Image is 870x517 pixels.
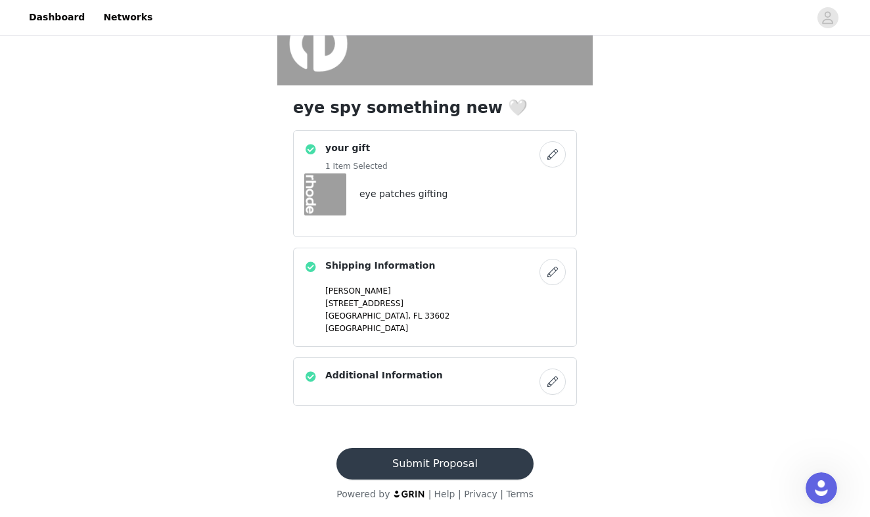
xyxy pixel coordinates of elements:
[293,357,577,406] div: Additional Information
[304,173,346,215] img: eye patches gifting
[293,96,577,120] h1: eye spy something new 🤍
[359,187,447,201] h4: eye patches gifting
[325,298,566,309] p: [STREET_ADDRESS]
[336,448,533,480] button: Submit Proposal
[293,130,577,237] div: your gift
[506,489,533,499] a: Terms
[325,285,566,297] p: [PERSON_NAME]
[95,3,160,32] a: Networks
[325,369,443,382] h4: Additional Information
[434,489,455,499] a: Help
[821,7,834,28] div: avatar
[325,311,411,321] span: [GEOGRAPHIC_DATA],
[21,3,93,32] a: Dashboard
[293,248,577,347] div: Shipping Information
[500,489,503,499] span: |
[325,141,388,155] h4: your gift
[464,489,497,499] a: Privacy
[325,259,435,273] h4: Shipping Information
[393,489,426,498] img: logo
[424,311,449,321] span: 33602
[806,472,837,504] iframe: Intercom live chat
[325,160,388,172] h5: 1 Item Selected
[413,311,423,321] span: FL
[325,323,566,334] p: [GEOGRAPHIC_DATA]
[428,489,432,499] span: |
[336,489,390,499] span: Powered by
[458,489,461,499] span: |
